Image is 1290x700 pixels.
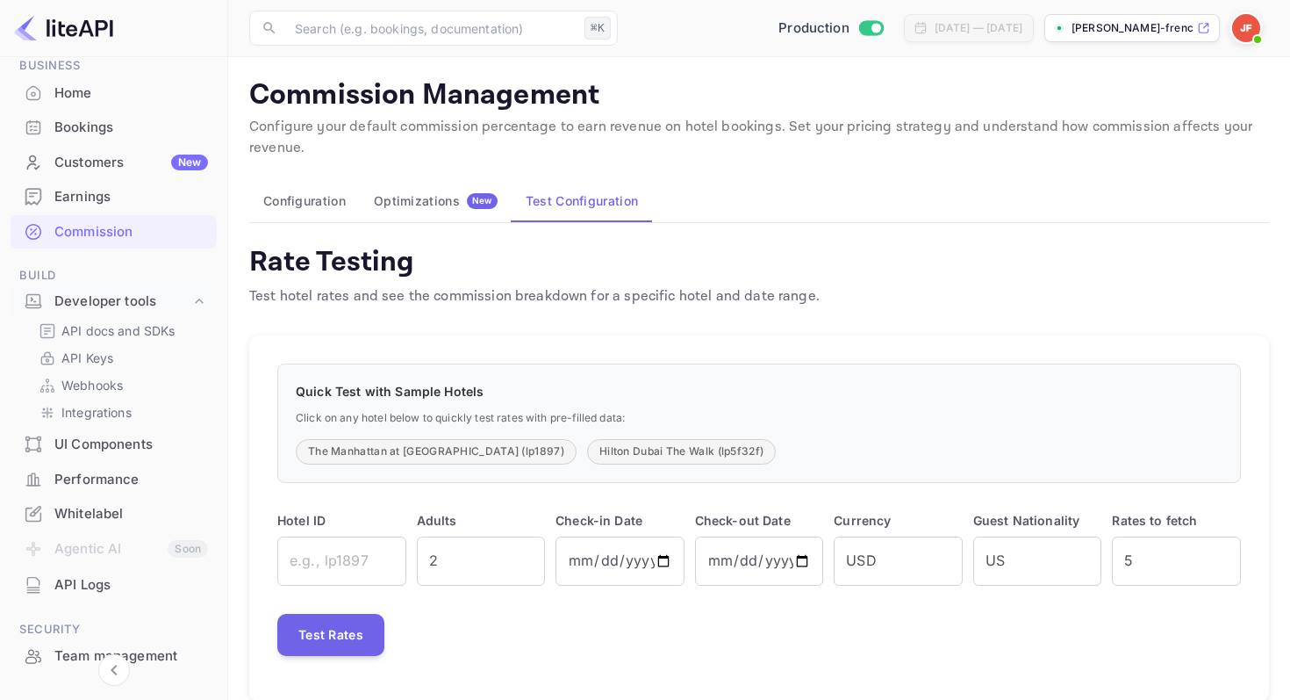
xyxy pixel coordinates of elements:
a: Bookings [11,111,217,143]
p: Configure your default commission percentage to earn revenue on hotel bookings. Set your pricing ... [249,117,1269,159]
span: Security [11,620,217,639]
div: Optimizations [374,193,498,209]
a: Webhooks [39,376,203,394]
p: Integrations [61,403,132,422]
a: CustomersNew [11,146,217,178]
div: Team management [11,639,217,674]
div: Integrations [32,400,210,425]
a: Performance [11,463,217,495]
div: Switch to Sandbox mode [771,18,890,39]
p: Adults [417,511,546,530]
a: Whitelabel [11,497,217,530]
div: Developer tools [11,286,217,317]
a: Team management [11,639,217,672]
div: API Logs [54,575,208,595]
div: Home [54,83,208,104]
p: Hotel ID [277,511,406,530]
p: Currency [834,511,963,530]
div: ⌘K [584,17,611,40]
div: Whitelabel [11,497,217,531]
button: Test Rates [277,614,384,656]
p: Guest Nationality [973,511,1102,530]
a: API Logs [11,568,217,601]
a: Earnings [11,180,217,213]
div: Performance [11,463,217,497]
span: Business [11,56,217,76]
div: Developer tools [54,292,190,312]
div: API Logs [11,568,217,603]
a: Home [11,76,217,109]
input: Search (e.g. bookings, documentation) [284,11,577,46]
div: Customers [54,153,208,173]
p: Webhooks [61,376,123,394]
p: Quick Test with Sample Hotels [296,382,1222,401]
p: Check-out Date [695,511,824,530]
a: Integrations [39,403,203,422]
p: Test hotel rates and see the commission breakdown for a specific hotel and date range. [249,286,820,307]
div: Bookings [54,118,208,138]
div: CustomersNew [11,146,217,180]
input: US [973,537,1102,586]
div: UI Components [54,435,208,455]
span: Production [778,18,849,39]
img: Jon French [1232,14,1260,42]
a: Commission [11,215,217,248]
div: Bookings [11,111,217,145]
div: Performance [54,470,208,490]
a: API Keys [39,349,203,367]
div: New [171,155,208,170]
p: Rates to fetch [1112,511,1241,530]
div: Commission [11,215,217,249]
p: Commission Management [249,78,1269,113]
button: Hilton Dubai The Walk (lp5f32f) [587,439,776,465]
p: Click on any hotel below to quickly test rates with pre-filled data: [296,411,1222,426]
div: Earnings [54,187,208,207]
div: UI Components [11,428,217,462]
a: API docs and SDKs [39,321,203,340]
a: UI Components [11,428,217,460]
div: Whitelabel [54,504,208,524]
p: API Keys [61,349,113,367]
input: USD [834,537,963,586]
img: LiteAPI logo [14,14,113,42]
div: Commission [54,222,208,242]
div: Webhooks [32,372,210,398]
div: API docs and SDKs [32,318,210,343]
p: API docs and SDKs [61,321,176,340]
div: [DATE] — [DATE] [935,20,1022,36]
div: Earnings [11,180,217,214]
div: Team management [54,646,208,667]
span: Build [11,266,217,285]
button: Test Configuration [512,180,652,222]
p: Check-in Date [555,511,684,530]
h4: Rate Testing [249,244,820,279]
span: New [467,195,498,206]
div: API Keys [32,345,210,371]
button: Configuration [249,180,360,222]
button: The Manhattan at [GEOGRAPHIC_DATA] (lp1897) [296,439,577,465]
input: e.g., lp1897 [277,537,406,586]
div: Home [11,76,217,111]
p: [PERSON_NAME]-french-ziapz.nuite... [1071,20,1193,36]
button: Collapse navigation [98,654,130,686]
